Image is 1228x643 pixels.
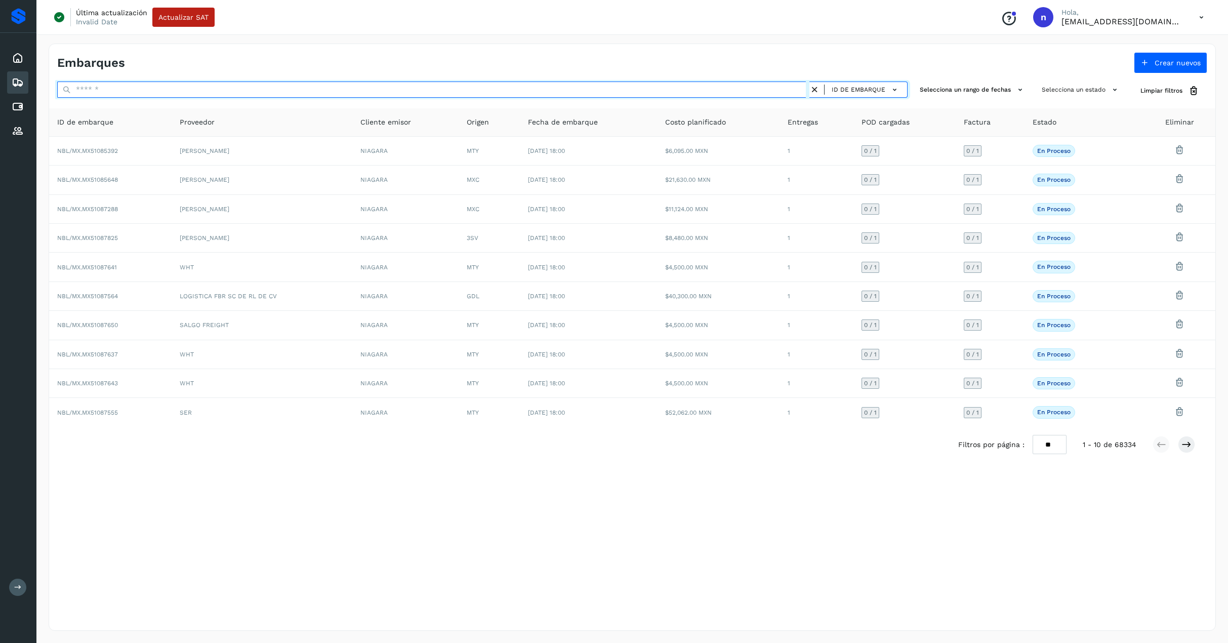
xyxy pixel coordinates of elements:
[57,176,118,183] span: NBL/MX.MX51085648
[352,195,459,224] td: NIAGARA
[352,224,459,253] td: NIAGARA
[459,311,520,340] td: MTY
[864,322,877,328] span: 0 / 1
[780,253,853,282] td: 1
[657,137,780,166] td: $6,095.00 MXN
[657,166,780,194] td: $21,630.00 MXN
[780,282,853,311] td: 1
[172,398,352,426] td: SER
[528,176,565,183] span: [DATE] 18:00
[57,351,118,358] span: NBL/MX.MX51087637
[459,398,520,426] td: MTY
[7,71,28,94] div: Embarques
[528,117,598,128] span: Fecha de embarque
[958,439,1025,450] span: Filtros por página :
[780,166,853,194] td: 1
[528,293,565,300] span: [DATE] 18:00
[528,351,565,358] span: [DATE] 18:00
[657,369,780,398] td: $4,500.00 MXN
[76,8,147,17] p: Última actualización
[1061,17,1183,26] p: niagara+prod@solvento.mx
[1061,8,1183,17] p: Hola,
[780,311,853,340] td: 1
[657,282,780,311] td: $40,300.00 MXN
[528,264,565,271] span: [DATE] 18:00
[57,117,113,128] span: ID de embarque
[528,234,565,242] span: [DATE] 18:00
[57,293,118,300] span: NBL/MX.MX51087564
[180,117,215,128] span: Proveedor
[57,234,118,242] span: NBL/MX.MX51087825
[352,311,459,340] td: NIAGARA
[7,120,28,142] div: Proveedores
[172,224,352,253] td: [PERSON_NAME]
[459,369,520,398] td: MTY
[459,253,520,282] td: MTY
[1037,147,1071,154] p: En proceso
[788,117,818,128] span: Entregas
[528,206,565,213] span: [DATE] 18:00
[1165,117,1194,128] span: Eliminar
[916,82,1030,98] button: Selecciona un rango de fechas
[1037,351,1071,358] p: En proceso
[1037,263,1071,270] p: En proceso
[864,206,877,212] span: 0 / 1
[1155,59,1201,66] span: Crear nuevos
[459,137,520,166] td: MTY
[864,148,877,154] span: 0 / 1
[780,398,853,426] td: 1
[352,166,459,194] td: NIAGARA
[780,195,853,224] td: 1
[172,137,352,166] td: [PERSON_NAME]
[352,340,459,369] td: NIAGARA
[966,148,979,154] span: 0 / 1
[528,147,565,154] span: [DATE] 18:00
[172,253,352,282] td: WHT
[352,369,459,398] td: NIAGARA
[864,293,877,299] span: 0 / 1
[57,380,118,387] span: NBL/MX.MX51087643
[57,147,118,154] span: NBL/MX.MX51085392
[459,166,520,194] td: MXC
[459,282,520,311] td: GDL
[57,264,117,271] span: NBL/MX.MX51087641
[352,398,459,426] td: NIAGARA
[352,253,459,282] td: NIAGARA
[1037,176,1071,183] p: En proceso
[1132,82,1207,100] button: Limpiar filtros
[829,83,903,97] button: ID de embarque
[657,398,780,426] td: $52,062.00 MXN
[528,409,565,416] span: [DATE] 18:00
[1037,293,1071,300] p: En proceso
[665,117,726,128] span: Costo planificado
[964,117,991,128] span: Factura
[1134,52,1207,73] button: Crear nuevos
[966,177,979,183] span: 0 / 1
[780,369,853,398] td: 1
[459,224,520,253] td: 3SV
[657,224,780,253] td: $8,480.00 MXN
[1037,380,1071,387] p: En proceso
[76,17,117,26] p: Invalid Date
[57,322,118,329] span: NBL/MX.MX51087650
[780,224,853,253] td: 1
[862,117,910,128] span: POD cargadas
[780,340,853,369] td: 1
[657,311,780,340] td: $4,500.00 MXN
[966,264,979,270] span: 0 / 1
[467,117,489,128] span: Origen
[966,351,979,357] span: 0 / 1
[657,253,780,282] td: $4,500.00 MXN
[1037,234,1071,242] p: En proceso
[864,264,877,270] span: 0 / 1
[864,177,877,183] span: 0 / 1
[7,96,28,118] div: Cuentas por pagar
[172,282,352,311] td: LOGISTICA FBR SC DE RL DE CV
[152,8,215,27] button: Actualizar SAT
[1037,322,1071,329] p: En proceso
[459,340,520,369] td: MTY
[1140,86,1182,95] span: Limpiar filtros
[172,369,352,398] td: WHT
[352,137,459,166] td: NIAGARA
[864,410,877,416] span: 0 / 1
